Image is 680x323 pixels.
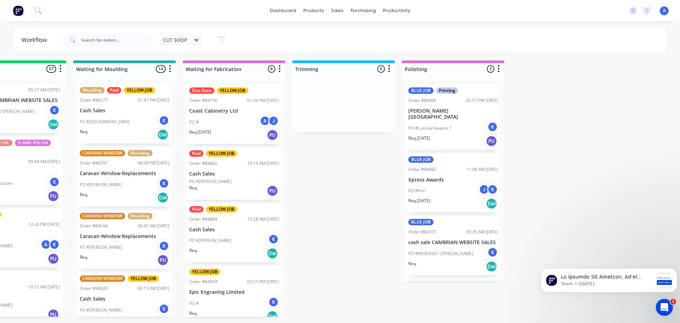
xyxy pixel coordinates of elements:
[48,309,59,320] div: PU
[408,87,434,94] div: BLUE JOB
[189,185,198,191] p: Req.
[159,115,169,126] div: K
[107,87,121,93] div: Paid
[157,192,169,203] div: Del
[670,299,676,305] span: 1
[48,190,59,202] div: PU
[189,119,199,125] p: PO #
[408,239,498,246] p: cash sale CAMBRIAN WEBSITE SALES
[28,221,60,228] div: 12:28 PM [DATE]
[80,296,169,302] p: Cash Sales
[189,108,279,114] p: Coast Cabinetry Ltd
[80,171,169,177] p: Caravan Window Replacements
[408,198,430,204] p: Req. [DATE]
[163,36,187,44] span: CUT SHOP
[189,150,203,157] div: Paid
[268,297,279,307] div: K
[466,166,498,173] div: 11:00 AM [DATE]
[408,97,436,104] div: Order #84996
[267,129,278,141] div: PU
[538,254,680,304] iframe: Intercom notifications message
[408,125,452,131] p: PO #Cultural Awards 1
[487,122,498,132] div: K
[80,97,108,103] div: Order #84277
[159,303,169,314] div: K
[189,310,198,317] p: Req.
[486,135,497,147] div: PU
[81,33,152,47] input: Search for orders...
[466,97,498,104] div: 02:57 PM [DATE]
[80,307,122,313] p: PO #[PERSON_NAME]
[80,254,88,260] p: Req.
[28,158,60,165] div: 09:49 AM [DATE]
[189,97,217,104] div: Order #84716
[189,269,221,275] div: YELLOW JOB
[80,213,125,219] div: CARAVAN WINDOW
[77,210,172,269] div: CARAVAN WINDOWMouldingOrder #8459409:41 AM [DATE]Caravan Window ReplacementsPO #[PERSON_NAME]KReq.PU
[80,233,169,239] p: Caravan Window Replacements
[23,27,116,33] p: Message from Team, sent 2w ago
[408,260,417,267] p: Req.
[436,87,458,94] div: Printing
[267,185,278,197] div: PU
[80,244,122,251] p: PO #[PERSON_NAME]
[49,239,60,250] div: K
[48,253,59,264] div: PU
[15,140,51,146] div: FLAME POLISH
[328,5,347,16] div: sales
[159,178,169,189] div: K
[189,171,279,177] p: Cash Sales
[487,247,498,258] div: K
[28,284,60,290] div: 10:12 AM [DATE]
[189,178,232,185] p: PO #[PERSON_NAME]
[138,223,169,229] div: 09:41 AM [DATE]
[21,36,51,44] div: Workflow
[189,289,279,295] p: Epic Engraving Limited
[189,300,199,307] p: PO #
[159,241,169,251] div: K
[268,115,279,126] div: J
[486,261,497,272] div: Del
[217,87,248,94] div: YELLOW JOB
[49,105,60,115] div: K
[405,154,501,213] div: BLUE JOBOrder #8498211:00 AM [DATE]Xpress AwardsPO #PerlJKReq.[DATE]Del
[408,219,434,225] div: BLUE JOB
[408,166,436,173] div: Order #84982
[186,203,282,263] div: PaidYELLOW JOBOrder #8488410:28 AM [DATE]Cash SalesPO #[PERSON_NAME]KReq.Del
[408,229,436,235] div: Order #84975
[80,87,105,93] div: Moulding
[206,150,237,157] div: YELLOW JOB
[80,150,125,156] div: CARAVAN WINDOW
[479,184,489,195] div: J
[186,85,282,144] div: Due DateYELLOW JOBOrder #8471601:50 PM [DATE]Coast Cabinetry LtdPO #AJReq.[DATE]PU
[189,279,217,285] div: Order #84903
[487,184,498,195] div: K
[267,248,278,259] div: Del
[656,299,673,316] iframe: Intercom live chat
[663,7,666,14] span: A
[189,160,217,167] div: Order #84882
[206,206,237,212] div: YELLOW JOB
[405,216,501,275] div: BLUE JOBOrder #8497509:39 AM [DATE]cash sale CAMBRIAN WEBSITE SALESPO #WEB35651 [PERSON_NAME]KReq...
[80,108,169,114] p: Cash Sales
[157,129,169,140] div: Del
[80,192,88,198] p: Req.
[247,279,279,285] div: 02:57 PM [DATE]
[13,5,23,16] img: Factory
[189,216,217,222] div: Order #84884
[80,182,122,188] p: PO #[PERSON_NAME]
[49,177,60,187] div: K
[189,87,214,94] div: Due Date
[138,160,169,166] div: 04:09 PM [DATE]
[268,234,279,244] div: K
[408,135,430,141] p: Req. [DATE]
[138,97,169,103] div: 01:47 PM [DATE]
[408,108,498,120] p: [PERSON_NAME][GEOGRAPHIC_DATA]
[77,84,172,144] div: MouldingPaidYELLOW JOBOrder #8427701:47 PM [DATE]Cash SalesPO #[GEOGRAPHIC_DATA]KReq.Del
[80,275,125,282] div: CARAVAN WINDOW
[300,5,328,16] div: products
[408,188,426,194] p: PO #Perl
[347,5,379,16] div: purchasing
